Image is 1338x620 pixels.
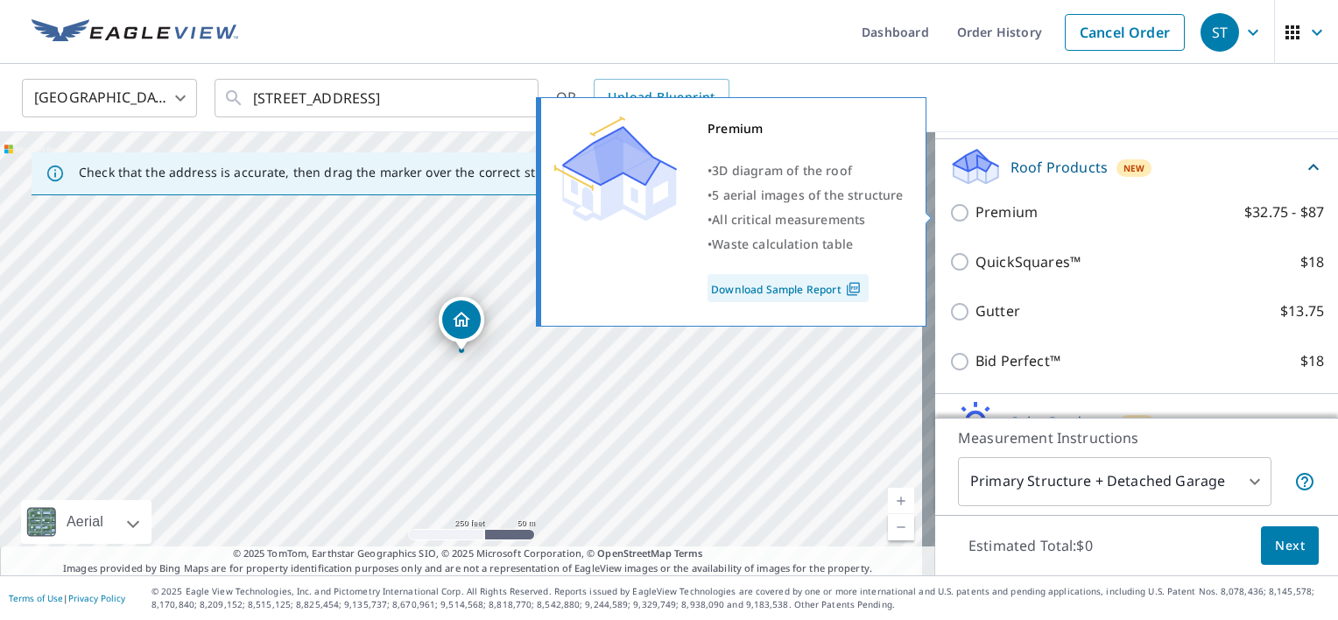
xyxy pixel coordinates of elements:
img: Pdf Icon [842,281,865,297]
p: Roof Products [1011,157,1108,178]
div: Dropped pin, building 1, Residential property, 104 Norfolk St Cranston, RI 02910 [439,297,484,351]
div: • [708,183,904,208]
p: Measurement Instructions [958,427,1315,448]
p: Premium [975,201,1038,223]
span: Upload Blueprint [608,87,715,109]
p: | [9,593,125,603]
span: New [1123,161,1145,175]
p: Gutter [975,300,1020,322]
a: Download Sample Report [708,274,869,302]
a: Terms [674,546,703,560]
a: Upload Blueprint [594,79,729,117]
div: OR [556,79,729,117]
span: 5 aerial images of the structure [712,187,903,203]
div: Primary Structure + Detached Garage [958,457,1271,506]
input: Search by address or latitude-longitude [253,74,503,123]
div: Solar ProductsNew [949,401,1324,443]
div: • [708,208,904,232]
span: Your report will include the primary structure and a detached garage if one exists. [1294,471,1315,492]
p: $18 [1300,251,1324,273]
p: © 2025 Eagle View Technologies, Inc. and Pictometry International Corp. All Rights Reserved. Repo... [151,585,1329,611]
p: QuickSquares™ [975,251,1081,273]
div: Aerial [21,500,151,544]
div: [GEOGRAPHIC_DATA] [22,74,197,123]
span: All critical measurements [712,211,865,228]
p: $13.75 [1280,300,1324,322]
span: 3D diagram of the roof [712,162,852,179]
a: Privacy Policy [68,592,125,604]
span: © 2025 TomTom, Earthstar Geographics SIO, © 2025 Microsoft Corporation, © [233,546,703,561]
div: Premium [708,116,904,141]
span: Next [1275,535,1305,557]
div: Roof ProductsNew [949,146,1324,187]
div: • [708,159,904,183]
p: Estimated Total: $0 [954,526,1107,565]
div: ST [1201,13,1239,52]
p: $18 [1300,350,1324,372]
div: • [708,232,904,257]
p: Solar Products [1011,412,1110,433]
img: EV Logo [32,19,238,46]
p: Bid Perfect™ [975,350,1060,372]
a: Current Level 17, Zoom In [888,488,914,514]
span: Waste calculation table [712,236,853,252]
p: Check that the address is accurate, then drag the marker over the correct structure. [79,165,583,180]
img: Premium [554,116,677,222]
div: Aerial [61,500,109,544]
a: OpenStreetMap [597,546,671,560]
button: Next [1261,526,1319,566]
a: Cancel Order [1065,14,1185,51]
a: Terms of Use [9,592,63,604]
a: Current Level 17, Zoom Out [888,514,914,540]
p: $32.75 - $87 [1244,201,1324,223]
